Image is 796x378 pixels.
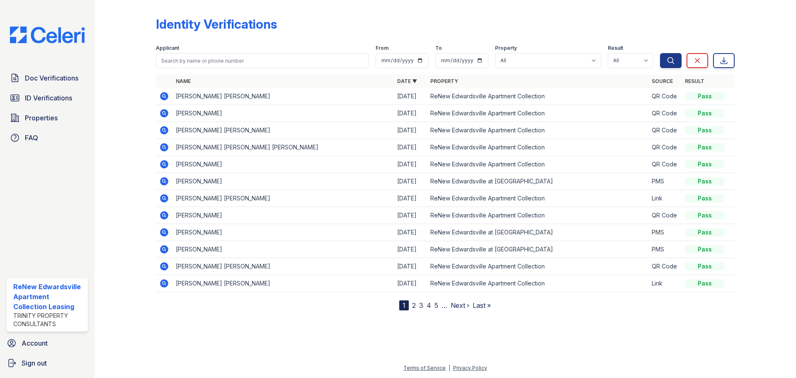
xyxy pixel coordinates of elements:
td: [DATE] [394,122,427,139]
img: CE_Logo_Blue-a8612792a0a2168367f1c8372b55b34899dd931a85d93a1a3d3e32e68fde9ad4.png [3,27,91,43]
td: QR Code [648,258,682,275]
td: [PERSON_NAME] [PERSON_NAME] [172,190,394,207]
a: Source [652,78,673,84]
label: To [435,45,442,51]
td: [DATE] [394,224,427,241]
span: ID Verifications [25,93,72,103]
div: Pass [685,109,725,117]
td: [DATE] [394,241,427,258]
label: Applicant [156,45,179,51]
a: Result [685,78,704,84]
td: QR Code [648,156,682,173]
td: [PERSON_NAME] [172,156,394,173]
td: [DATE] [394,275,427,292]
a: Account [3,335,91,351]
td: [PERSON_NAME] [172,207,394,224]
td: [PERSON_NAME] [PERSON_NAME] [172,88,394,105]
span: Account [22,338,48,348]
a: Date ▼ [397,78,417,84]
td: [PERSON_NAME] [172,224,394,241]
td: Link [648,190,682,207]
a: Privacy Policy [453,365,487,371]
td: PMS [648,173,682,190]
span: Properties [25,113,58,123]
a: Last » [473,301,491,310]
a: Doc Verifications [7,70,88,86]
div: Pass [685,279,725,288]
td: ReNew Edwardsville at [GEOGRAPHIC_DATA] [427,241,648,258]
td: ReNew Edwardsville Apartment Collection [427,88,648,105]
div: Pass [685,177,725,185]
td: [PERSON_NAME] [PERSON_NAME] [PERSON_NAME] [172,139,394,156]
div: Identity Verifications [156,17,277,32]
div: Pass [685,143,725,151]
div: Pass [685,228,725,237]
td: ReNew Edwardsville Apartment Collection [427,207,648,224]
td: ReNew Edwardsville Apartment Collection [427,156,648,173]
td: ReNew Edwardsville Apartment Collection [427,139,648,156]
div: Pass [685,160,725,168]
div: Pass [685,262,725,271]
a: Name [176,78,191,84]
td: [DATE] [394,258,427,275]
div: Pass [685,92,725,100]
td: QR Code [648,88,682,105]
td: [PERSON_NAME] [PERSON_NAME] [172,258,394,275]
td: ReNew Edwardsville Apartment Collection [427,105,648,122]
td: PMS [648,224,682,241]
td: [PERSON_NAME] [PERSON_NAME] [172,122,394,139]
td: [PERSON_NAME] [172,173,394,190]
td: [DATE] [394,173,427,190]
a: 4 [427,301,431,310]
td: [DATE] [394,156,427,173]
span: … [442,300,447,310]
td: [DATE] [394,207,427,224]
td: [PERSON_NAME] [172,241,394,258]
a: Properties [7,110,88,126]
td: QR Code [648,122,682,139]
div: Trinity Property Consultants [13,312,85,328]
a: 2 [412,301,416,310]
td: [DATE] [394,139,427,156]
td: ReNew Edwardsville Apartment Collection [427,190,648,207]
td: ReNew Edwardsville at [GEOGRAPHIC_DATA] [427,173,648,190]
td: QR Code [648,105,682,122]
label: Property [495,45,517,51]
td: ReNew Edwardsville Apartment Collection [427,122,648,139]
div: | [449,365,450,371]
td: Link [648,275,682,292]
div: Pass [685,194,725,202]
td: ReNew Edwardsville Apartment Collection [427,258,648,275]
td: [DATE] [394,105,427,122]
a: ID Verifications [7,90,88,106]
div: Pass [685,211,725,219]
input: Search by name or phone number [156,53,369,68]
span: Doc Verifications [25,73,78,83]
a: 3 [419,301,423,310]
span: FAQ [25,133,38,143]
td: ReNew Edwardsville at [GEOGRAPHIC_DATA] [427,224,648,241]
td: [DATE] [394,88,427,105]
td: [DATE] [394,190,427,207]
div: Pass [685,126,725,134]
a: FAQ [7,129,88,146]
td: ReNew Edwardsville Apartment Collection [427,275,648,292]
a: Terms of Service [403,365,446,371]
span: Sign out [22,358,47,368]
label: From [376,45,388,51]
div: Pass [685,245,725,254]
td: [PERSON_NAME] [PERSON_NAME] [172,275,394,292]
div: 1 [399,300,409,310]
a: 5 [434,301,438,310]
td: QR Code [648,139,682,156]
div: ReNew Edwardsville Apartment Collection Leasing [13,282,85,312]
td: [PERSON_NAME] [172,105,394,122]
a: Next › [451,301,469,310]
label: Result [608,45,623,51]
td: QR Code [648,207,682,224]
a: Property [430,78,458,84]
td: PMS [648,241,682,258]
a: Sign out [3,355,91,371]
